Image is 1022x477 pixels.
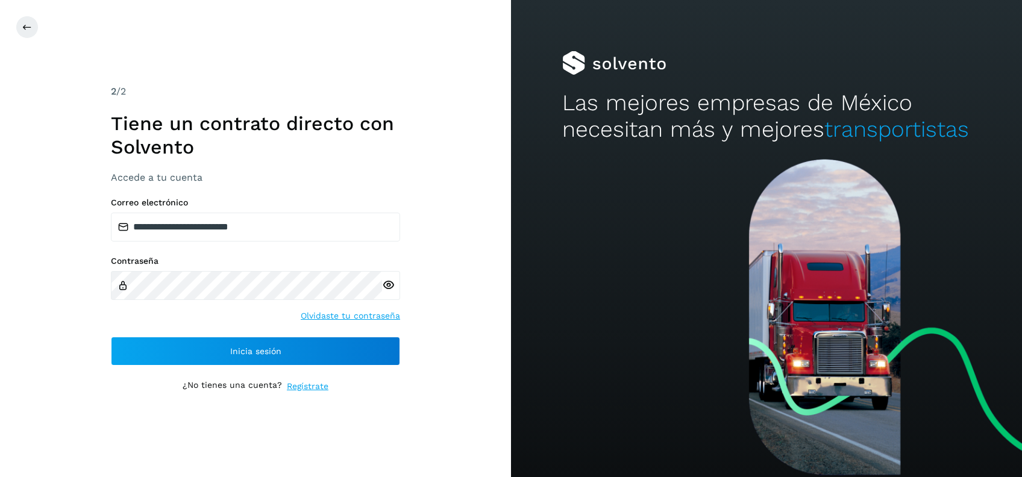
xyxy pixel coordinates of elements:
[111,84,400,99] div: /2
[111,337,400,366] button: Inicia sesión
[111,198,400,208] label: Correo electrónico
[230,347,281,355] span: Inicia sesión
[111,86,116,97] span: 2
[111,112,400,158] h1: Tiene un contrato directo con Solvento
[287,380,328,393] a: Regístrate
[111,256,400,266] label: Contraseña
[301,310,400,322] a: Olvidaste tu contraseña
[111,172,400,183] h3: Accede a tu cuenta
[824,116,969,142] span: transportistas
[562,90,971,143] h2: Las mejores empresas de México necesitan más y mejores
[183,380,282,393] p: ¿No tienes una cuenta?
